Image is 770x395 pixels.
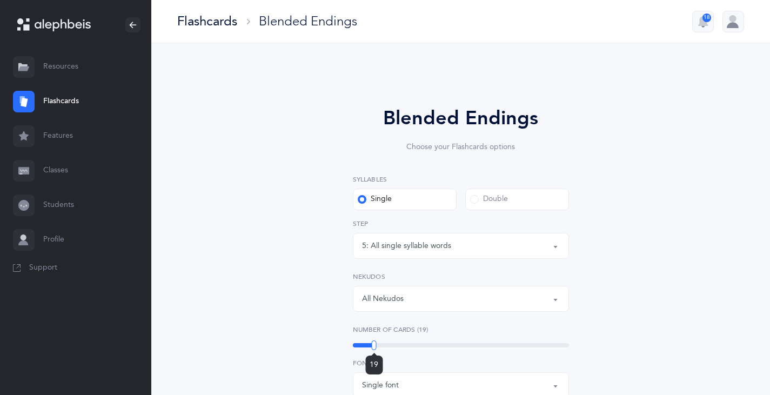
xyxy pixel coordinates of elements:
[353,233,569,259] button: 5: All single syllable words
[702,14,711,22] div: 18
[323,104,599,133] div: Blended Endings
[353,219,569,229] label: Step
[362,293,404,305] div: All Nekudos
[358,194,392,205] div: Single
[353,286,569,312] button: All Nekudos
[177,12,237,30] div: Flashcards
[353,358,569,368] label: Font
[29,263,57,273] span: Support
[353,325,569,334] label: Number of Cards (19)
[362,240,451,252] div: 5: All single syllable words
[362,380,399,391] div: Single font
[259,12,357,30] div: Blended Endings
[323,142,599,153] div: Choose your Flashcards options
[353,272,569,282] label: Nekudos
[692,11,714,32] button: 18
[353,175,569,184] label: Syllables
[470,194,508,205] div: Double
[370,360,378,369] span: 19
